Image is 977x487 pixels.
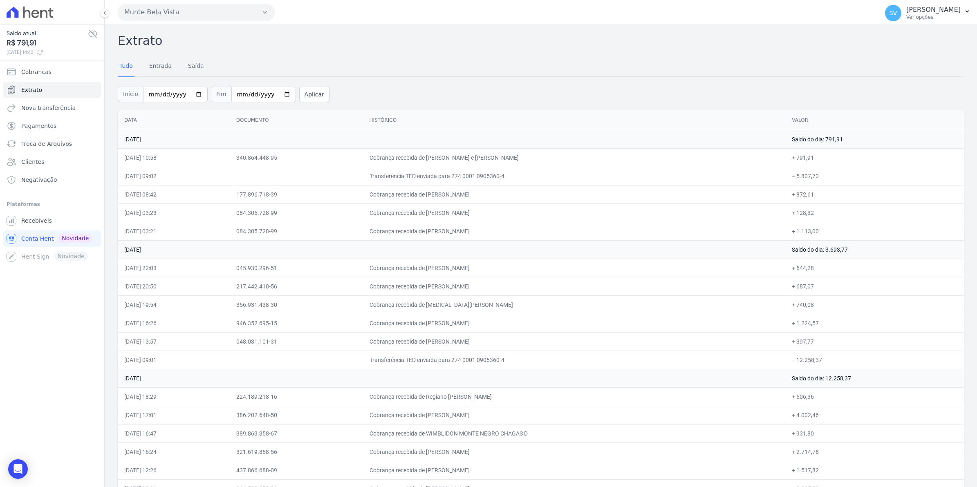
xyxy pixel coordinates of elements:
td: + 872,61 [785,185,964,203]
th: Documento [230,110,363,130]
td: [DATE] [118,369,785,387]
p: [PERSON_NAME] [906,6,961,14]
a: Tudo [118,56,134,77]
td: + 931,80 [785,424,964,442]
td: [DATE] 18:29 [118,387,230,406]
a: Saída [186,56,206,77]
button: Munte Bela Vista [118,4,275,20]
span: Início [118,87,143,102]
span: Saldo atual [7,29,88,38]
td: + 2.714,78 [785,442,964,461]
td: 217.442.418-56 [230,277,363,295]
td: 321.619.868-56 [230,442,363,461]
td: + 606,36 [785,387,964,406]
td: Cobrança recebida de [PERSON_NAME] [363,277,786,295]
div: Open Intercom Messenger [8,459,28,479]
a: Entrada [148,56,173,77]
td: 437.866.688-09 [230,461,363,479]
button: Aplicar [299,87,329,102]
td: + 4.002,46 [785,406,964,424]
td: Cobrança recebida de [PERSON_NAME] [363,203,786,222]
td: Cobrança recebida de [PERSON_NAME] [363,332,786,351]
td: Cobrança recebida de [PERSON_NAME] [363,406,786,424]
td: Cobrança recebida de [PERSON_NAME] [363,259,786,277]
span: Cobranças [21,68,52,76]
td: − 12.258,37 [785,351,964,369]
span: R$ 791,91 [7,38,88,49]
span: [DATE] 14:43 [7,49,88,56]
td: + 397,77 [785,332,964,351]
td: − 5.807,70 [785,167,964,185]
td: Saldo do dia: 3.693,77 [785,240,964,259]
a: Recebíveis [3,212,101,229]
td: + 791,91 [785,148,964,167]
td: [DATE] 17:01 [118,406,230,424]
td: Cobrança recebida de WIMBLIDON MONTE NEGRO CHAGAS D [363,424,786,442]
td: Cobrança recebida de [PERSON_NAME] [363,442,786,461]
td: 340.864.448-95 [230,148,363,167]
td: Cobrança recebida de [PERSON_NAME] e [PERSON_NAME] [363,148,786,167]
td: + 128,32 [785,203,964,222]
nav: Sidebar [7,64,98,265]
span: Conta Hent [21,235,54,243]
th: Histórico [363,110,786,130]
td: + 687,07 [785,277,964,295]
td: Cobrança recebida de [PERSON_NAME] [363,185,786,203]
td: 177.896.718-39 [230,185,363,203]
span: Fim [211,87,231,102]
td: [DATE] 03:21 [118,222,230,240]
td: 356.931.438-30 [230,295,363,314]
div: Plataformas [7,199,98,209]
td: + 644,28 [785,259,964,277]
td: [DATE] [118,240,785,259]
a: Nova transferência [3,100,101,116]
span: Novidade [58,234,92,243]
td: Saldo do dia: 791,91 [785,130,964,148]
td: [DATE] 16:24 [118,442,230,461]
td: 386.202.648-50 [230,406,363,424]
span: SV [890,10,897,16]
a: Clientes [3,154,101,170]
span: Recebíveis [21,217,52,225]
td: + 1.113,00 [785,222,964,240]
td: [DATE] 13:57 [118,332,230,351]
td: [DATE] 09:01 [118,351,230,369]
td: [DATE] 12:26 [118,461,230,479]
a: Pagamentos [3,118,101,134]
a: Troca de Arquivos [3,136,101,152]
td: [DATE] 03:23 [118,203,230,222]
td: [DATE] [118,130,785,148]
td: [DATE] 16:47 [118,424,230,442]
td: 084.305.728-99 [230,203,363,222]
td: Cobrança recebida de [MEDICAL_DATA][PERSON_NAME] [363,295,786,314]
a: Extrato [3,82,101,98]
td: + 1.224,57 [785,314,964,332]
td: Transferência TED enviada para 274 0001 0905360-4 [363,351,786,369]
td: 048.031.101-31 [230,332,363,351]
span: Extrato [21,86,42,94]
td: Cobrança recebida de [PERSON_NAME] [363,314,786,332]
span: Troca de Arquivos [21,140,72,148]
span: Negativação [21,176,57,184]
p: Ver opções [906,14,961,20]
td: [DATE] 09:02 [118,167,230,185]
td: + 1.517,82 [785,461,964,479]
td: Cobrança recebida de Regiano [PERSON_NAME] [363,387,786,406]
td: [DATE] 22:03 [118,259,230,277]
a: Cobranças [3,64,101,80]
td: 389.863.358-67 [230,424,363,442]
td: 946.352.695-15 [230,314,363,332]
th: Valor [785,110,964,130]
td: Cobrança recebida de [PERSON_NAME] [363,222,786,240]
td: 084.305.728-99 [230,222,363,240]
span: Pagamentos [21,122,56,130]
td: [DATE] 20:50 [118,277,230,295]
td: Transferência TED enviada para 274 0001 0905360-4 [363,167,786,185]
td: 045.930.296-51 [230,259,363,277]
td: Saldo do dia: 12.258,37 [785,369,964,387]
td: 224.189.218-16 [230,387,363,406]
a: Conta Hent Novidade [3,230,101,247]
span: Clientes [21,158,44,166]
th: Data [118,110,230,130]
td: + 740,08 [785,295,964,314]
